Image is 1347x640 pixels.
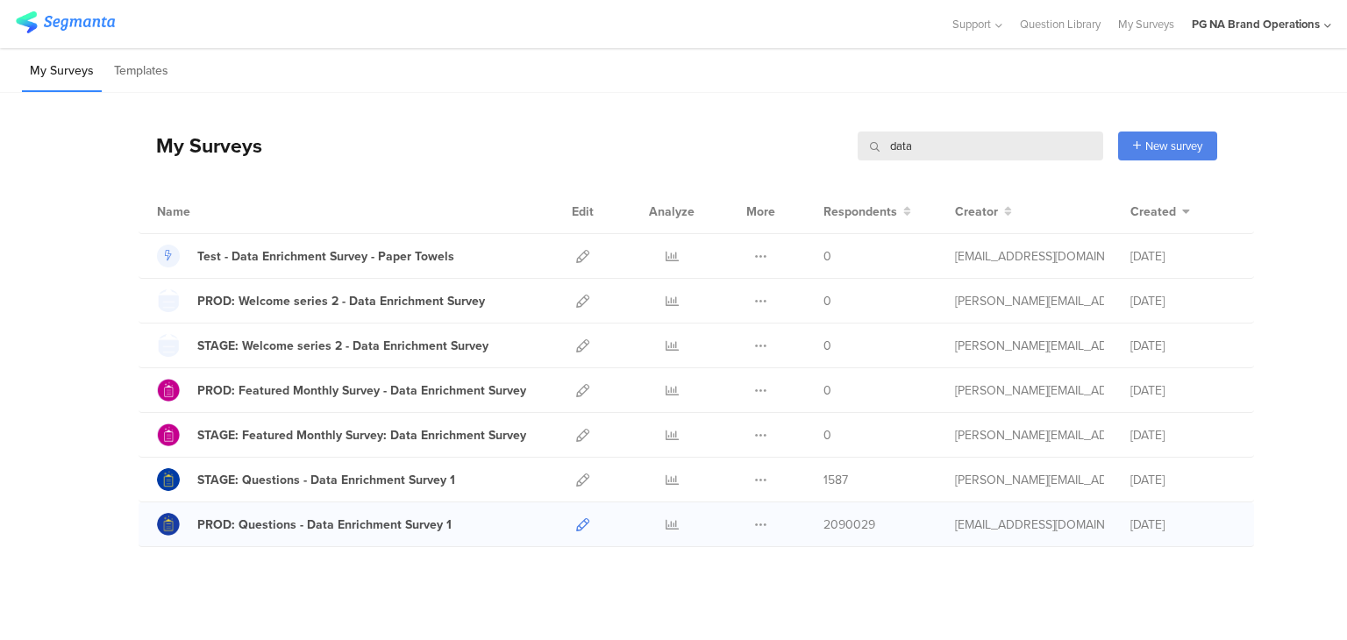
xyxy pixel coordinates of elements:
a: Test - Data Enrichment Survey - Paper Towels [157,245,454,267]
a: PROD: Questions - Data Enrichment Survey 1 [157,513,452,536]
div: Test - Data Enrichment Survey - Paper Towels [197,247,454,266]
div: [DATE] [1130,292,1236,310]
div: gallup.r@pg.com [955,247,1104,266]
span: 0 [823,381,831,400]
span: Support [952,16,991,32]
div: PROD: Featured Monthly Survey - Data Enrichment Survey [197,381,526,400]
div: Name [157,203,262,221]
div: [DATE] [1130,247,1236,266]
span: New survey [1145,138,1202,154]
div: Edit [564,189,602,233]
a: PROD: Welcome series 2 - Data Enrichment Survey [157,289,485,312]
div: STAGE: Featured Monthly Survey: Data Enrichment Survey [197,426,526,444]
div: [DATE] [1130,471,1236,489]
div: PROD: Welcome series 2 - Data Enrichment Survey [197,292,485,310]
span: 0 [823,247,831,266]
div: ramkumar.raman@mindtree.com [955,381,1104,400]
li: My Surveys [22,51,102,92]
button: Respondents [823,203,911,221]
div: More [742,189,780,233]
a: STAGE: Featured Monthly Survey: Data Enrichment Survey [157,423,526,446]
a: PROD: Featured Monthly Survey - Data Enrichment Survey [157,379,526,402]
div: [DATE] [1130,337,1236,355]
span: Respondents [823,203,897,221]
div: jb@segmanta.com [955,516,1104,534]
div: ramkumar.raman@mindtree.com [955,337,1104,355]
a: STAGE: Questions - Data Enrichment Survey 1 [157,468,455,491]
div: STAGE: Welcome series 2 - Data Enrichment Survey [197,337,488,355]
span: 2090029 [823,516,875,534]
div: PG NA Brand Operations [1192,16,1320,32]
div: PROD: Questions - Data Enrichment Survey 1 [197,516,452,534]
div: ramkumar.raman@mindtree.com [955,471,1104,489]
div: [DATE] [1130,426,1236,444]
button: Created [1130,203,1190,221]
span: Creator [955,203,998,221]
span: 0 [823,426,831,444]
div: My Surveys [139,131,262,160]
span: 0 [823,337,831,355]
div: STAGE: Questions - Data Enrichment Survey 1 [197,471,455,489]
button: Creator [955,203,1012,221]
span: 1587 [823,471,848,489]
li: Templates [106,51,176,92]
div: ramkumar.raman@mindtree.com [955,426,1104,444]
input: Survey Name, Creator... [858,132,1103,160]
span: Created [1130,203,1176,221]
div: ramkumar.raman@mindtree.com [955,292,1104,310]
div: [DATE] [1130,516,1236,534]
img: segmanta logo [16,11,115,33]
span: 0 [823,292,831,310]
div: Analyze [645,189,698,233]
a: STAGE: Welcome series 2 - Data Enrichment Survey [157,334,488,357]
div: [DATE] [1130,381,1236,400]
